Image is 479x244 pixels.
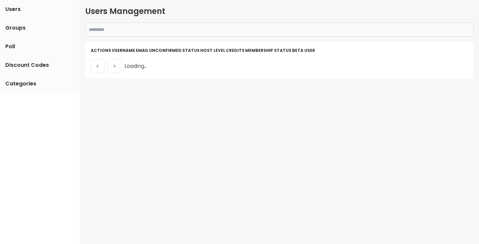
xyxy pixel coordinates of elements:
[111,47,135,54] th: Username
[245,47,292,54] th: Membership Status
[292,47,315,54] th: Beta User
[107,59,122,73] button: >
[90,59,105,73] button: <
[135,47,149,54] th: Email
[5,5,21,13] span: Users
[5,24,26,32] span: Groups
[149,47,182,54] th: Unconfirmed
[200,47,226,54] th: Host Level
[5,43,15,51] span: Poll
[90,54,468,73] div: Loading...
[5,80,36,88] span: Categories
[85,5,474,17] h2: Users Management
[182,47,200,54] th: Status
[90,47,111,54] th: Actions
[226,47,245,54] th: credits
[5,61,49,69] span: Discount Codes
